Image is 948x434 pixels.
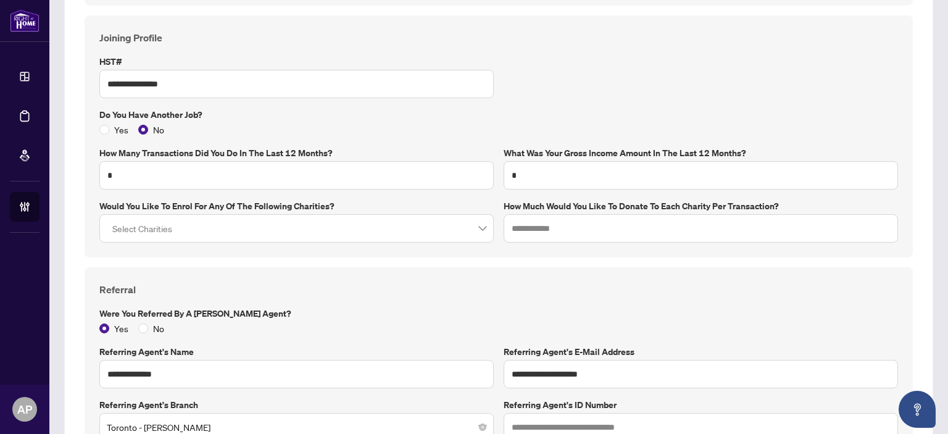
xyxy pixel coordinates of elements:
[109,322,133,335] span: Yes
[504,345,898,359] label: Referring Agent's E-Mail Address
[504,146,898,160] label: What was your gross income amount in the last 12 months?
[504,398,898,412] label: Referring Agent's ID Number
[10,9,39,32] img: logo
[148,123,169,136] span: No
[17,401,32,418] span: AP
[504,199,898,213] label: How much would you like to donate to each charity per transaction?
[99,30,898,45] h4: Joining Profile
[109,123,133,136] span: Yes
[99,398,494,412] label: Referring Agent's Branch
[99,108,898,122] label: Do you have another job?
[479,424,486,431] span: close-circle
[99,345,494,359] label: Referring Agent's Name
[99,146,494,160] label: How many transactions did you do in the last 12 months?
[99,307,898,320] label: Were you referred by a [PERSON_NAME] Agent?
[99,55,494,69] label: HST#
[99,282,898,297] h4: Referral
[148,322,169,335] span: No
[99,199,494,213] label: Would you like to enrol for any of the following charities?
[899,391,936,428] button: Open asap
